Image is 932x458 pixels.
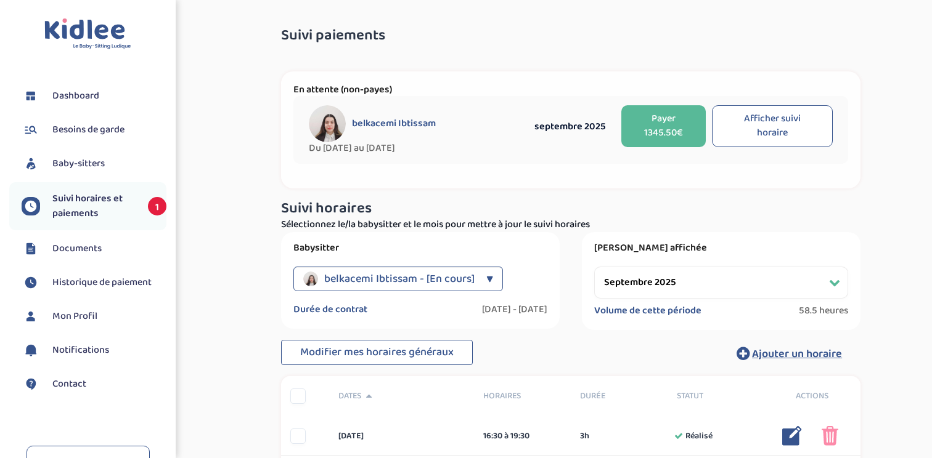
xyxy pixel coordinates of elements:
span: Ajouter un horaire [752,345,842,363]
label: Volume de cette période [594,305,701,317]
img: profil.svg [22,307,40,326]
img: besoin.svg [22,121,40,139]
img: avatar [309,105,346,142]
div: septembre 2025 [525,119,615,134]
img: logo.svg [44,18,131,50]
p: Sélectionnez le/la babysitter et le mois pour mettre à jour le suivi horaires [281,217,860,232]
a: Mon Profil [22,307,166,326]
button: Ajouter un horaire [718,340,860,367]
div: Actions [764,390,860,403]
span: 1 [148,197,166,215]
a: Contact [22,375,166,393]
span: 58.5 heures [799,305,848,317]
span: Mon Profil [52,309,97,324]
div: Dates [329,390,474,403]
span: belkacemi Ibtissam [352,118,436,130]
img: notification.svg [22,341,40,360]
a: Baby-sitters [22,155,166,173]
img: contact.svg [22,375,40,393]
span: Baby-sitters [52,156,105,171]
img: dashboard.svg [22,87,40,105]
span: Documents [52,241,102,256]
img: suivihoraire.svg [22,197,40,215]
span: Horaires [483,390,562,403]
span: Du [DATE] au [DATE] [309,142,525,155]
div: ▼ [486,267,493,291]
label: [PERSON_NAME] affichée [594,242,848,254]
img: documents.svg [22,239,40,258]
img: avatar_belkacemi-ibtissam_2025_04_11_16_53_33.png [303,271,318,286]
div: 16:30 à 19:30 [483,430,562,443]
label: [DATE] - [DATE] [482,303,547,316]
label: Durée de contrat [293,303,367,316]
span: Suivi horaires et paiements [52,191,136,221]
span: Historique de paiement [52,275,152,290]
a: Dashboard [22,87,166,105]
a: Besoins de garde [22,121,166,139]
button: Modifier mes horaires généraux [281,340,473,366]
div: Durée [571,390,668,403]
a: Notifications [22,341,166,360]
button: Afficher suivi horaire [712,105,833,147]
span: Réalisé [685,430,713,443]
span: Dashboard [52,89,99,103]
img: modifier_bleu.png [782,426,802,446]
h3: Suivi horaires [281,201,860,217]
a: Suivi horaires et paiements 1 [22,191,166,221]
img: suivihoraire.svg [22,273,40,292]
div: Statut [668,390,764,403]
a: Documents [22,239,166,258]
button: Payer 1345.50€ [621,105,705,147]
a: Historique de paiement [22,273,166,292]
img: babysitters.svg [22,155,40,173]
span: Besoins de garde [52,123,125,137]
label: Babysitter [293,242,547,254]
img: poubelle_rose.png [822,426,838,446]
span: Suivi paiements [281,28,385,44]
span: belkacemi Ibtissam - [En cours] [324,267,475,291]
span: 3h [580,430,589,443]
p: En attente (non-payes) [293,84,848,96]
span: Notifications [52,343,109,358]
span: Modifier mes horaires généraux [300,343,454,361]
div: [DATE] [329,430,474,443]
span: Contact [52,377,86,392]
